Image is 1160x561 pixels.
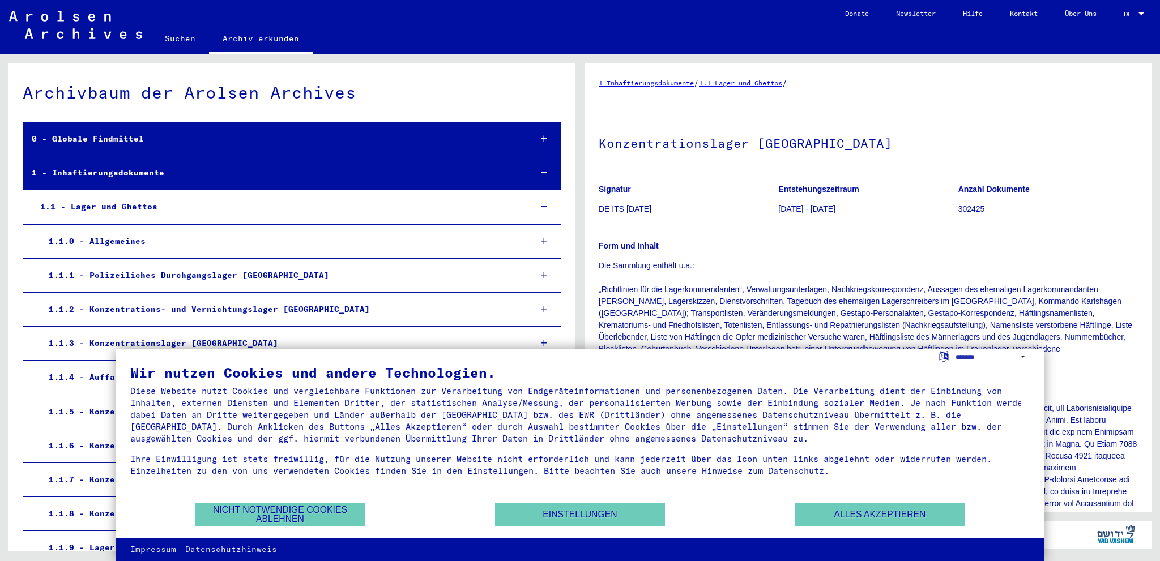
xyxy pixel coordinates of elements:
div: Archivbaum der Arolsen Archives [23,80,561,105]
b: Anzahl Dokumente [958,185,1030,194]
a: Archiv erkunden [209,25,313,54]
div: 1.1 - Lager und Ghettos [32,196,522,218]
div: 1.1.7 - Konzentrationslager [GEOGRAPHIC_DATA] [40,469,522,491]
span: / [694,78,699,88]
button: Nicht notwendige Cookies ablehnen [195,503,365,526]
div: 1 - Inhaftierungsdokumente [23,162,522,184]
div: 1.1.5 - Konzentrationslager [GEOGRAPHIC_DATA] [40,401,522,423]
button: Alles akzeptieren [795,503,965,526]
a: 1.1 Lager und Ghettos [699,79,782,87]
b: Entstehungszeitraum [778,185,859,194]
img: Arolsen_neg.svg [9,11,142,39]
div: 1.1.0 - Allgemeines [40,230,522,252]
b: Signatur [599,185,631,194]
span: / [782,78,787,88]
div: 1.1.4 - Auffanglager [GEOGRAPHIC_DATA] [40,366,522,388]
span: DE [1124,10,1136,18]
select: Sprache auswählen [956,349,1030,365]
div: Wir nutzen Cookies und andere Technologien. [130,366,1030,379]
a: Datenschutzhinweis [185,544,277,555]
a: Suchen [151,25,209,52]
h1: Konzentrationslager [GEOGRAPHIC_DATA] [599,117,1137,167]
div: 1.1.6 - Konzentrationslager [GEOGRAPHIC_DATA] [40,435,522,457]
a: 1 Inhaftierungsdokumente [599,79,694,87]
div: 1.1.9 - Lager in [GEOGRAPHIC_DATA] [40,537,522,559]
button: Einstellungen [495,503,665,526]
a: Impressum [130,544,176,555]
div: Diese Website nutzt Cookies und vergleichbare Funktionen zur Verarbeitung von Endgeräteinformatio... [130,385,1030,444]
p: DE ITS [DATE] [599,203,778,215]
p: [DATE] - [DATE] [778,203,957,215]
div: 1.1.2 - Konzentrations- und Vernichtungslager [GEOGRAPHIC_DATA] [40,298,522,320]
p: 302425 [958,203,1137,215]
div: 1.1.3 - Konzentrationslager [GEOGRAPHIC_DATA] [40,332,522,354]
b: Form und Inhalt [599,241,659,250]
img: yv_logo.png [1095,520,1137,549]
div: 0 - Globale Findmittel [23,128,522,150]
div: Ihre Einwilligung ist stets freiwillig, für die Nutzung unserer Website nicht erforderlich und ka... [130,453,1030,477]
div: 1.1.1 - Polizeiliches Durchgangslager [GEOGRAPHIC_DATA] [40,264,522,286]
label: Sprache auswählen [938,350,950,361]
